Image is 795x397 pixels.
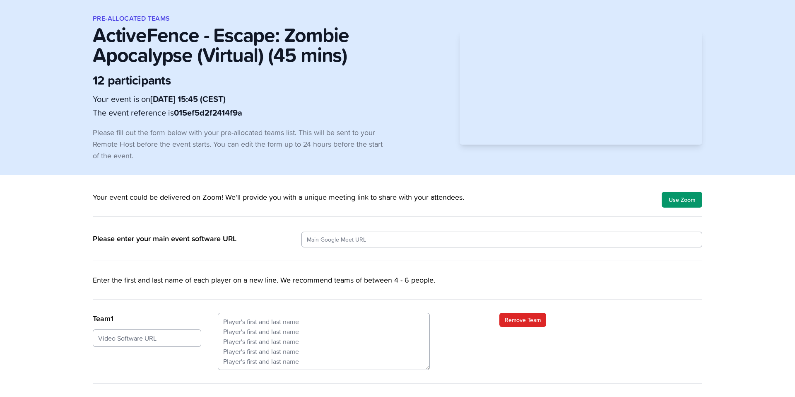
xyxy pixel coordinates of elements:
[93,13,456,23] h1: Pre-allocated Teams
[93,93,384,105] p: Your event is on
[93,329,201,347] input: Video Software URL
[174,107,242,119] b: 015ef5d2f2414f9a
[662,192,702,208] a: Use Zoom
[93,313,201,324] p: Team
[93,127,384,162] p: Please fill out the form below with your pre-allocated teams list. This will be sent to your Remo...
[93,107,384,119] p: The event reference is
[301,232,702,247] input: Main Google Meet URL
[93,73,384,88] p: 12 participants
[93,274,702,300] p: Enter the first and last name of each player on a new line. We recommend teams of between 4 - 6 p...
[93,25,384,65] p: ActiveFence - Escape: Zombie Apocalypse (Virtual) (45 mins)
[93,191,494,203] p: Your event could be delivered on Zoom! We'll provide you with a unique meeting link to share with...
[93,233,285,244] p: Please enter your main event software URL
[150,93,226,105] b: [DATE] 15:45 (CEST)
[499,313,546,327] a: Remove Team
[460,30,702,144] iframe: Adding Teams Video
[111,313,113,324] span: 1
